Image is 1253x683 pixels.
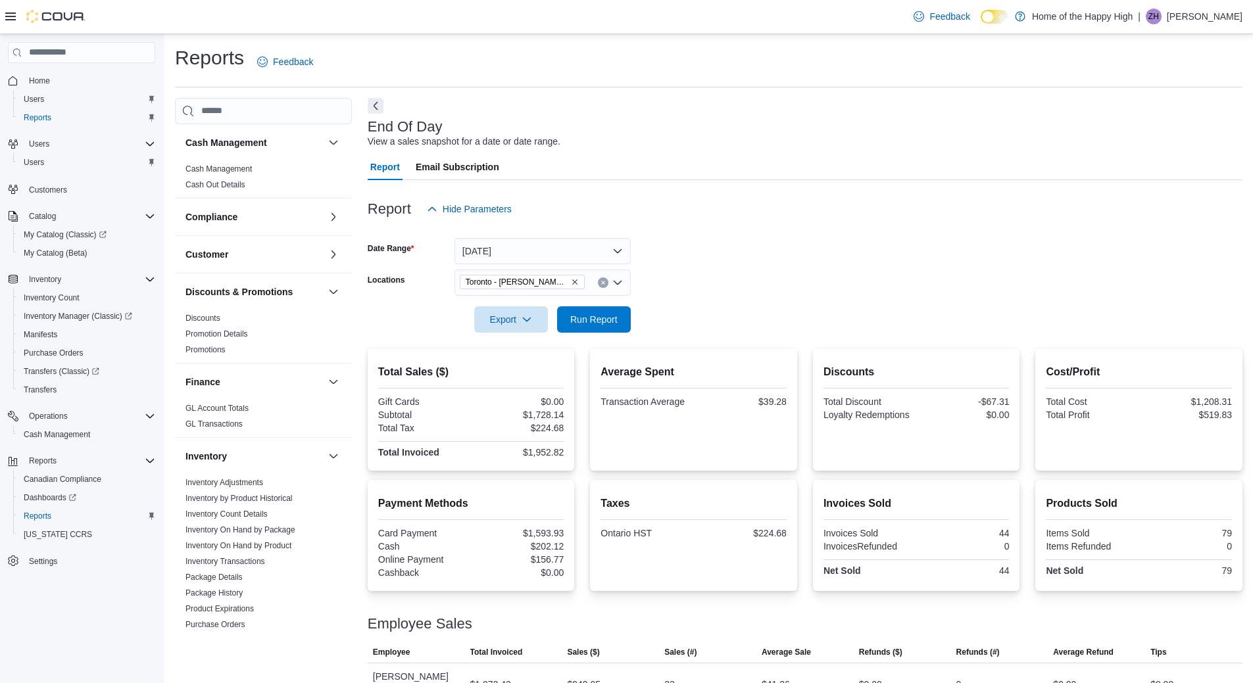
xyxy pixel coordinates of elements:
[13,325,160,344] button: Manifests
[185,164,252,174] span: Cash Management
[185,572,243,582] span: Package Details
[474,306,548,333] button: Export
[368,135,560,149] div: View a sales snapshot for a date or date range.
[18,290,85,306] a: Inventory Count
[1046,565,1083,576] strong: Net Sold
[482,306,540,333] span: Export
[24,492,76,503] span: Dashboards
[859,647,902,657] span: Refunds ($)
[455,238,631,264] button: [DATE]
[24,112,51,123] span: Reports
[1046,541,1136,552] div: Items Refunded
[175,161,352,198] div: Cash Management
[185,375,220,389] h3: Finance
[13,90,160,108] button: Users
[1046,364,1232,380] h2: Cost/Profit
[378,567,468,578] div: Cashback
[24,329,57,340] span: Manifests
[1046,410,1136,420] div: Total Profit
[474,567,564,578] div: $0.00
[24,293,80,303] span: Inventory Count
[326,247,341,262] button: Customer
[18,490,155,506] span: Dashboards
[474,528,564,538] div: $1,593.93
[13,425,160,444] button: Cash Management
[762,647,811,657] span: Average Sale
[24,94,44,105] span: Users
[185,419,243,429] span: GL Transactions
[24,553,155,569] span: Settings
[185,556,265,567] span: Inventory Transactions
[24,248,87,258] span: My Catalog (Beta)
[3,452,160,470] button: Reports
[378,496,564,511] h2: Payment Methods
[185,248,228,261] h3: Customer
[601,496,787,511] h2: Taxes
[18,345,89,361] a: Purchase Orders
[24,529,92,540] span: [US_STATE] CCRS
[919,396,1009,407] div: -$67.31
[18,245,93,261] a: My Catalog (Beta)
[185,210,237,224] h3: Compliance
[1142,565,1232,576] div: 79
[368,119,443,135] h3: End Of Day
[664,647,697,657] span: Sales (#)
[474,554,564,565] div: $156.77
[29,139,49,149] span: Users
[1046,528,1136,538] div: Items Sold
[601,364,787,380] h2: Average Spent
[24,208,155,224] span: Catalog
[13,470,160,488] button: Canadian Compliance
[185,509,268,519] a: Inventory Count Details
[13,344,160,362] button: Purchase Orders
[185,588,243,598] a: Package History
[24,311,132,321] span: Inventory Manager (Classic)
[185,285,293,298] h3: Discounts & Promotions
[697,528,787,538] div: $224.68
[823,364,1010,380] h2: Discounts
[24,181,155,197] span: Customers
[185,329,248,339] a: Promotion Details
[18,110,155,126] span: Reports
[185,404,249,413] a: GL Account Totals
[24,208,61,224] button: Catalog
[185,525,295,535] span: Inventory On Hand by Package
[1148,9,1159,24] span: ZH
[474,447,564,458] div: $1,952.82
[908,3,975,30] a: Feedback
[185,636,214,645] a: Reorder
[18,527,97,542] a: [US_STATE] CCRS
[18,327,62,342] a: Manifests
[185,419,243,429] a: GL Transactions
[378,423,468,433] div: Total Tax
[175,310,352,363] div: Discounts & Promotions
[185,375,323,389] button: Finance
[24,136,155,152] span: Users
[185,540,291,551] span: Inventory On Hand by Product
[474,423,564,433] div: $224.68
[823,541,914,552] div: InvoicesRefunded
[18,508,57,524] a: Reports
[1046,496,1232,511] h2: Products Sold
[378,396,468,407] div: Gift Cards
[919,528,1009,538] div: 44
[823,528,914,538] div: Invoices Sold
[3,71,160,90] button: Home
[18,245,155,261] span: My Catalog (Beta)
[18,154,155,170] span: Users
[18,364,105,379] a: Transfers (Classic)
[1053,647,1114,657] span: Average Refund
[378,541,468,552] div: Cash
[326,209,341,225] button: Compliance
[18,327,155,342] span: Manifests
[1146,9,1162,24] div: Zachary Haire
[24,72,155,89] span: Home
[1142,528,1232,538] div: 79
[370,154,400,180] span: Report
[185,210,323,224] button: Compliance
[185,635,214,646] span: Reorder
[29,411,68,421] span: Operations
[18,91,49,107] a: Users
[601,396,691,407] div: Transaction Average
